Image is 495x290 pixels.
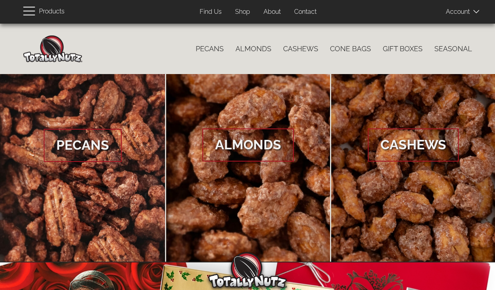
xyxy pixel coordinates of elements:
[39,6,65,17] span: Products
[194,4,228,20] a: Find Us
[288,4,323,20] a: Contact
[166,74,330,262] a: Almonds
[258,4,287,20] a: About
[202,128,294,162] span: Almonds
[428,41,478,57] a: Seasonal
[44,129,122,162] span: Pecans
[324,41,377,57] a: Cone Bags
[277,41,324,57] a: Cashews
[368,128,459,162] span: Cashews
[230,41,277,57] a: Almonds
[190,41,230,57] a: Pecans
[377,41,428,57] a: Gift Boxes
[229,4,256,20] a: Shop
[208,252,287,288] img: Totally Nutz Logo
[23,35,82,62] img: Home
